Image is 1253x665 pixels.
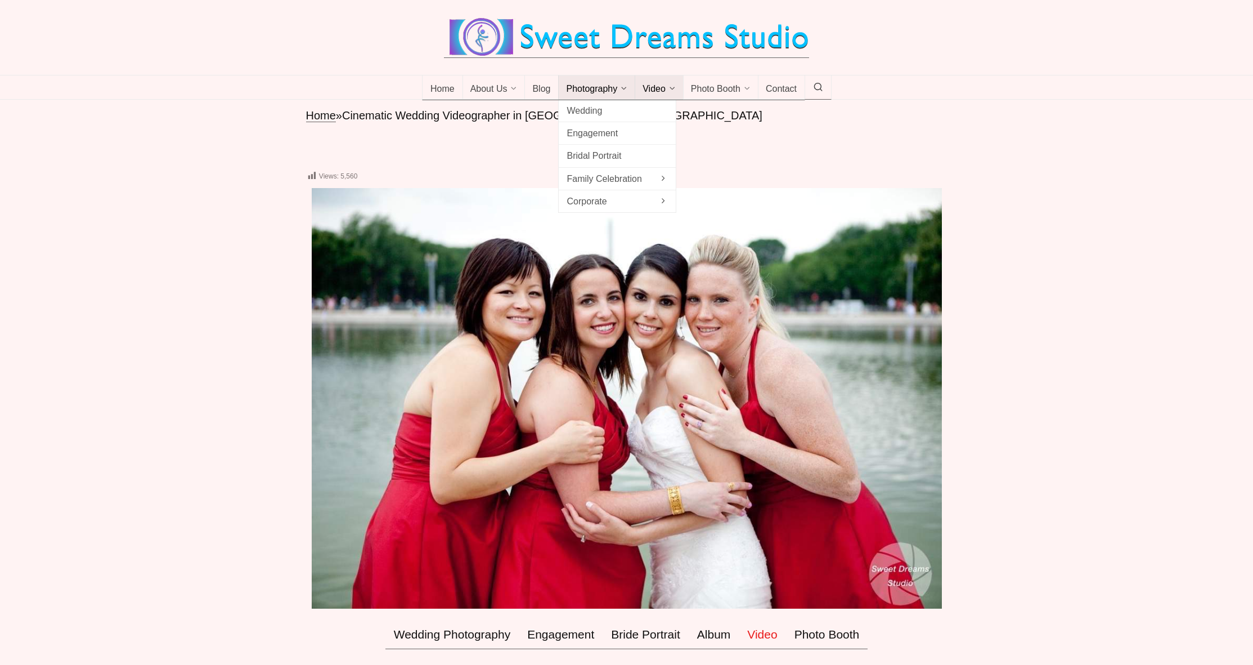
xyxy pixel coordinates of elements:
[643,84,666,95] span: Video
[306,109,336,122] a: Home
[336,109,342,122] span: »
[567,194,668,209] span: Corporate
[306,108,947,123] nav: breadcrumbs
[558,122,676,145] a: Engagement
[422,75,463,100] a: Home
[319,172,339,180] span: Views:
[635,75,684,100] a: Video
[385,620,519,649] a: Wedding Photography
[603,620,689,649] a: Bride Portrait
[691,84,740,95] span: Photo Booth
[567,126,668,141] span: Engagement
[567,171,668,186] span: Family Celebration
[786,620,868,649] a: Photo Booth
[558,190,676,212] a: Corporate
[470,84,508,95] span: About Us
[689,620,739,649] a: Album
[342,109,762,122] span: Cinematic Wedding Videographer in [GEOGRAPHIC_DATA] [GEOGRAPHIC_DATA]
[524,75,559,100] a: Blog
[558,145,676,167] a: Bridal Portrait
[558,75,635,100] a: Photography
[739,620,785,649] a: Video
[312,188,942,609] img: award winning wedding photographer videographer photography videography nj nyc bride
[340,172,357,180] span: 5,560
[567,103,668,118] span: Wedding
[758,75,805,100] a: Contact
[519,620,603,649] a: Engagement
[766,84,797,95] span: Contact
[430,84,455,95] span: Home
[566,84,617,95] span: Photography
[683,75,758,100] a: Photo Booth
[567,148,668,163] span: Bridal Portrait
[558,100,676,122] a: Wedding
[444,17,809,57] img: Best Wedding Event Photography Photo Booth Videography NJ NY
[558,168,676,190] a: Family Celebration
[532,84,550,95] span: Blog
[462,75,526,100] a: About Us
